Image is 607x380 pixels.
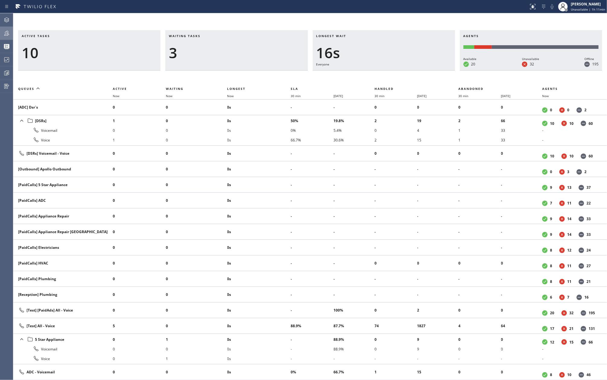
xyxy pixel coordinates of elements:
li: - [334,164,375,174]
dd: 11 [567,263,571,268]
span: Now [542,94,549,98]
dt: Unavailable [561,121,567,126]
dt: Available [463,62,469,67]
li: 0 [166,211,227,221]
li: 0 [166,243,227,252]
dd: 0 [550,169,552,174]
li: 0s [227,149,291,158]
li: 0 [166,164,227,174]
span: 30 min [375,94,384,98]
dt: Offline [579,232,584,237]
span: Agents [542,87,558,91]
li: - [334,243,375,252]
li: 2 [375,116,417,125]
li: - [291,196,333,205]
dd: 8 [550,263,552,268]
li: 0 [113,164,166,174]
dt: Offline [577,169,582,175]
li: 0 [166,274,227,284]
li: 0s [227,274,291,284]
li: 0 [166,116,227,125]
li: - [291,290,333,299]
dd: 33 [586,232,591,237]
li: 1 [458,135,501,145]
li: 0% [291,125,333,135]
li: 0 [501,258,542,268]
div: [PaidCalls] Plumbing [18,276,108,281]
li: 0 [375,258,417,268]
span: Abandoned [458,87,483,91]
dd: 32 [569,310,574,315]
li: - [334,290,375,299]
dt: Unavailable [559,279,565,284]
li: 0 [501,103,542,112]
li: 0s [227,125,291,135]
dt: Offline [581,154,586,159]
li: 0s [227,180,291,190]
li: 0 [501,334,542,344]
li: 0 [113,196,166,205]
li: - [334,196,375,205]
dt: Unavailable [559,232,565,237]
dd: 0 [567,107,569,112]
span: Unavailable | 1h 11min [571,7,605,11]
li: - [458,211,501,221]
div: [Reception] Plumbing [18,292,108,297]
li: - [291,274,333,284]
dt: Available [542,185,548,190]
dd: 195 [592,62,599,67]
li: - [501,227,542,237]
dd: 14 [567,232,571,237]
li: - [291,180,333,190]
dt: Available [542,232,548,237]
dt: Unavailable [559,107,565,113]
li: 0s [227,243,291,252]
li: 0 [113,227,166,237]
li: 0s [227,211,291,221]
div: [PaidCalls] 5 Star Appliance [18,182,108,187]
li: 4 [417,125,458,135]
li: - [501,196,542,205]
span: [DATE] [501,94,511,98]
li: 0 [375,334,417,344]
span: Longest wait [316,34,346,38]
li: - [417,180,458,190]
div: [PaidCalls] ADC [18,198,108,203]
dd: 21 [569,326,574,331]
li: 0 [113,306,166,315]
li: 64 [501,321,542,331]
dd: 21 [586,279,591,284]
li: - [291,258,333,268]
span: 30 min [458,94,468,98]
div: [Test] [PaidAds] All - Voice [18,307,108,314]
dd: 10 [569,121,574,126]
div: Everyone [316,62,451,67]
li: 0 [375,149,417,158]
span: Now [113,94,119,98]
li: - [542,125,600,135]
li: 0 [458,334,501,344]
li: 0 [113,274,166,284]
li: 88.9% [291,321,333,331]
li: 0 [113,258,166,268]
li: - [417,290,458,299]
li: 0 [417,103,458,112]
dt: Available [542,216,548,222]
dd: 9 [550,185,552,190]
dt: Unavailable [559,263,565,269]
dt: Unavailable [561,326,567,331]
li: 0 [501,149,542,158]
dt: Unavailable [522,62,527,67]
div: 16s [316,44,451,62]
dt: Offline [581,310,586,316]
li: - [375,243,417,252]
li: 0s [227,334,291,344]
li: - [291,243,333,252]
li: 0s [227,164,291,174]
li: 19.8% [334,116,375,125]
span: Active [113,87,127,91]
div: Voice [18,136,108,144]
li: 2 [375,135,417,145]
li: - [542,135,600,145]
li: 100% [334,306,375,315]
